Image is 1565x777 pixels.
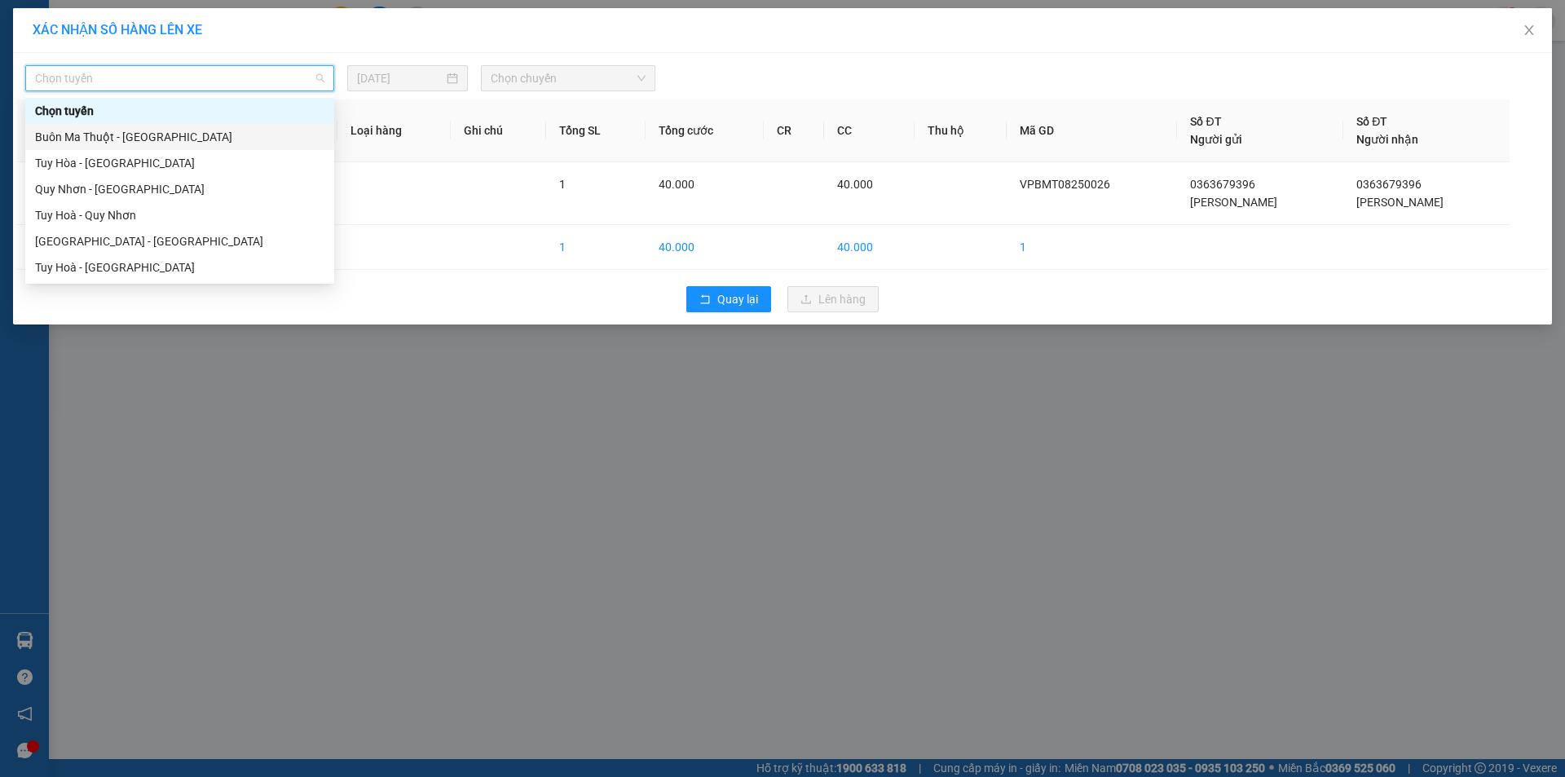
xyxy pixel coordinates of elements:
[559,178,566,191] span: 1
[35,66,324,91] span: Chọn tuyến
[1506,8,1552,54] button: Close
[33,22,202,38] span: XÁC NHẬN SỐ HÀNG LÊN XE
[1007,225,1178,270] td: 1
[35,258,324,276] div: Tuy Hoà - [GEOGRAPHIC_DATA]
[337,99,451,162] th: Loại hàng
[646,99,764,162] th: Tổng cước
[1190,115,1221,128] span: Số ĐT
[35,232,324,250] div: [GEOGRAPHIC_DATA] - [GEOGRAPHIC_DATA]
[787,286,879,312] button: uploadLên hàng
[17,162,86,225] td: 1
[824,99,915,162] th: CC
[35,102,324,120] div: Chọn tuyến
[1523,24,1536,37] span: close
[686,286,771,312] button: rollbackQuay lại
[546,99,646,162] th: Tổng SL
[1356,196,1444,209] span: [PERSON_NAME]
[824,225,915,270] td: 40.000
[25,176,334,202] div: Quy Nhơn - Tuy Hòa
[25,98,334,124] div: Chọn tuyến
[25,254,334,280] div: Tuy Hoà - Nha Trang
[717,290,758,308] span: Quay lại
[1356,133,1418,146] span: Người nhận
[659,178,694,191] span: 40.000
[646,225,764,270] td: 40.000
[491,66,646,91] span: Chọn chuyến
[837,178,873,191] span: 40.000
[451,99,546,162] th: Ghi chú
[546,225,646,270] td: 1
[35,128,324,146] div: Buôn Ma Thuột - [GEOGRAPHIC_DATA]
[25,124,334,150] div: Buôn Ma Thuột - Tuy Hòa
[1190,178,1255,191] span: 0363679396
[1007,99,1178,162] th: Mã GD
[764,99,823,162] th: CR
[35,206,324,224] div: Tuy Hoà - Quy Nhơn
[25,202,334,228] div: Tuy Hoà - Quy Nhơn
[35,154,324,172] div: Tuy Hòa - [GEOGRAPHIC_DATA]
[1356,115,1387,128] span: Số ĐT
[1190,133,1242,146] span: Người gửi
[35,180,324,198] div: Quy Nhơn - [GEOGRAPHIC_DATA]
[25,228,334,254] div: Nha Trang - Tuy Hòa
[699,294,711,307] span: rollback
[915,99,1007,162] th: Thu hộ
[1190,196,1277,209] span: [PERSON_NAME]
[1020,178,1110,191] span: VPBMT08250026
[357,69,443,87] input: 15/08/2025
[17,99,86,162] th: STT
[1356,178,1422,191] span: 0363679396
[25,150,334,176] div: Tuy Hòa - Buôn Ma Thuột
